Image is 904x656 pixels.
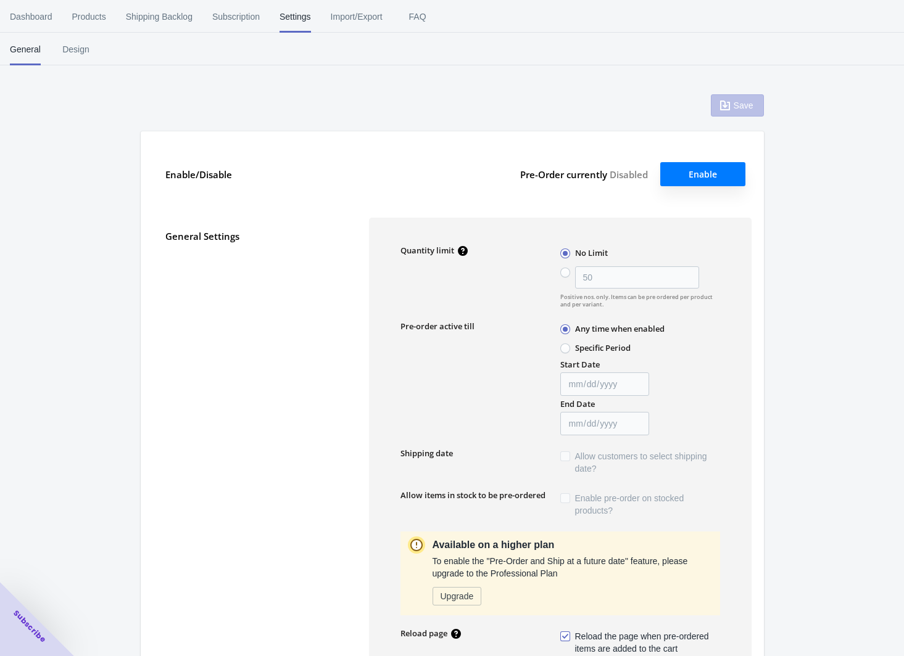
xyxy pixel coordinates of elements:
label: No Limit [575,247,608,258]
label: End Date [560,398,595,409]
span: Products [72,1,106,33]
label: Reload page [400,628,447,639]
p: To enable the "Pre-Order and Ship at a future date" feature, please upgrade to the Professional Plan [433,555,713,580]
span: Upgrade [441,591,474,601]
span: Disabled [610,168,648,181]
span: Subscribe [11,608,48,645]
label: Pre-Order currently [520,162,648,186]
label: General Settings [165,230,344,242]
label: Allow items in stock to be pre-ordered [400,490,545,501]
span: Subscription [212,1,260,33]
button: Upgrade [433,587,482,605]
span: General [10,33,41,65]
label: Shipping date [400,448,453,459]
span: FAQ [402,1,433,33]
button: Enable [660,162,745,186]
label: Pre-order active till [400,321,560,332]
span: Settings [280,1,311,33]
span: Enable pre-order on stocked products? [575,492,720,517]
span: Dashboard [10,1,52,33]
label: Any time when enabled [575,323,665,334]
span: Shipping Backlog [126,1,193,33]
span: Import/Export [331,1,383,33]
span: Design [60,33,91,65]
span: Allow customers to select shipping date? [575,450,720,475]
label: Specific Period [575,342,631,353]
span: Reload the page when pre-ordered items are added to the cart [575,630,720,655]
label: Enable/Disable [165,168,344,181]
span: Positive nos. only. Items can be pre ordered per product and per variant. [560,293,720,308]
p: Available on a higher plan [433,538,713,552]
label: Start Date [560,359,600,370]
label: Quantity limit [400,245,454,256]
